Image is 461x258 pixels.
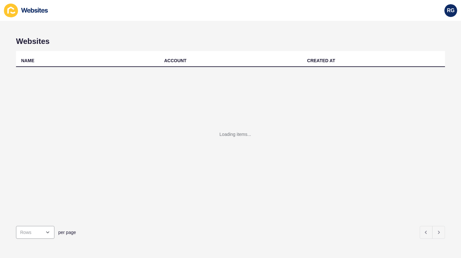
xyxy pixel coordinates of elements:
[307,57,335,64] div: CREATED AT
[16,226,54,239] div: open menu
[21,57,34,64] div: NAME
[447,7,455,14] span: RG
[164,57,187,64] div: ACCOUNT
[16,37,445,46] h1: Websites
[58,229,76,236] span: per page
[220,131,251,137] div: Loading items...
